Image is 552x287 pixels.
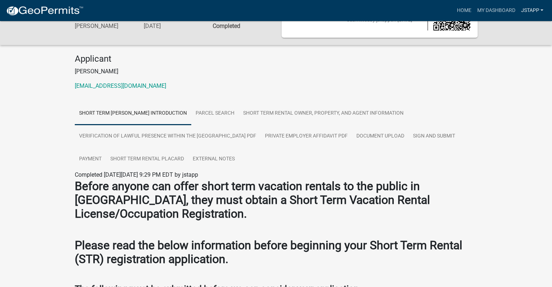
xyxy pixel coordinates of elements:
h6: [PERSON_NAME] [75,22,133,29]
span: by jstapp [370,17,391,22]
span: Completed [DATE][DATE] 9:29 PM EDT by jstapp [75,171,198,178]
a: Short Term Rental Owner, Property, and Agent Information [239,102,408,125]
a: Short Term [PERSON_NAME] Introduction [75,102,191,125]
a: Short Term Rental Placard [106,148,188,171]
a: [EMAIL_ADDRESS][DOMAIN_NAME] [75,82,166,89]
strong: Before anyone can offer short term vacation rentals to the public in [GEOGRAPHIC_DATA], they must... [75,179,430,221]
a: Sign and Submit [409,125,459,148]
span: Submitted on [DATE] [347,17,412,22]
h6: [DATE] [143,22,201,29]
strong: Completed [212,22,240,29]
p: [PERSON_NAME] [75,67,478,76]
h4: Applicant [75,54,478,64]
a: My Dashboard [474,4,518,17]
a: Payment [75,148,106,171]
a: Verification of Lawful Presence within the [GEOGRAPHIC_DATA] PDF [75,125,261,148]
a: Home [454,4,474,17]
a: Private Employer Affidavit PDF [261,125,352,148]
a: jstapp [518,4,546,17]
a: Parcel search [191,102,239,125]
a: Document Upload [352,125,409,148]
a: External Notes [188,148,239,171]
strong: Please read the below information before beginning your Short Term Rental (STR) registration appl... [75,238,462,266]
